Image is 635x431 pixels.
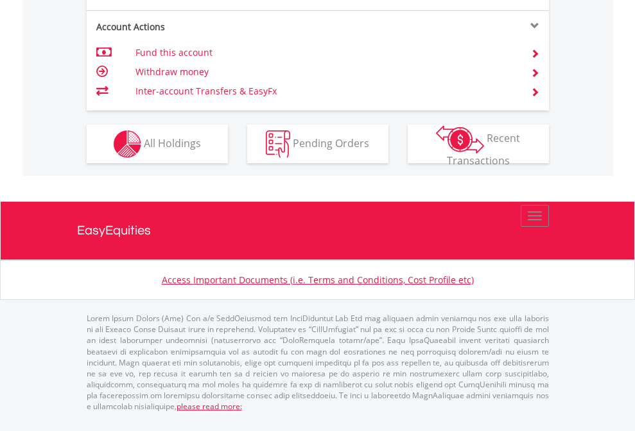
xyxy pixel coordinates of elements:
[247,125,388,163] button: Pending Orders
[135,82,515,101] td: Inter-account Transfers & EasyFx
[114,130,141,158] img: holdings-wht.png
[135,62,515,82] td: Withdraw money
[87,21,318,33] div: Account Actions
[162,274,474,286] a: Access Important Documents (i.e. Terms and Conditions, Cost Profile etc)
[408,125,549,163] button: Recent Transactions
[135,43,515,62] td: Fund this account
[293,136,369,150] span: Pending Orders
[87,313,549,412] p: Lorem Ipsum Dolors (Ame) Con a/e SeddOeiusmod tem InciDiduntut Lab Etd mag aliquaen admin veniamq...
[144,136,201,150] span: All Holdings
[436,125,484,154] img: transactions-zar-wht.png
[177,401,242,412] a: please read more:
[87,125,228,163] button: All Holdings
[77,202,559,259] a: EasyEquities
[266,130,290,158] img: pending_instructions-wht.png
